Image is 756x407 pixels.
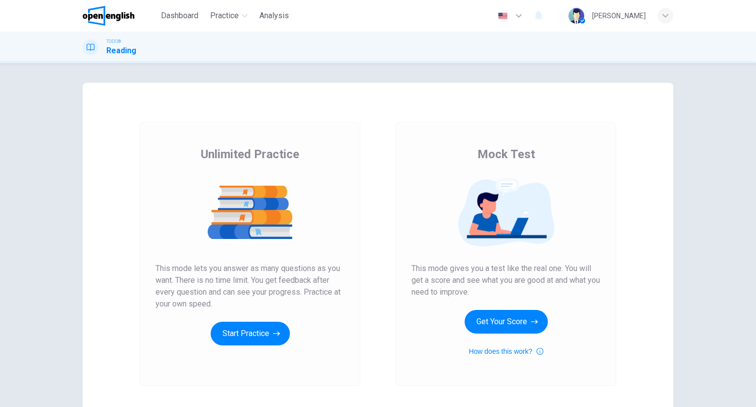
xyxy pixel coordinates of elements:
[465,310,548,334] button: Get Your Score
[161,10,198,22] span: Dashboard
[255,7,293,25] button: Analysis
[477,146,535,162] span: Mock Test
[259,10,289,22] span: Analysis
[157,7,202,25] button: Dashboard
[497,12,509,20] img: en
[568,8,584,24] img: Profile picture
[156,263,345,310] span: This mode lets you answer as many questions as you want. There is no time limit. You get feedback...
[411,263,600,298] span: This mode gives you a test like the real one. You will get a score and see what you are good at a...
[469,345,543,357] button: How does this work?
[83,6,134,26] img: OpenEnglish logo
[592,10,646,22] div: [PERSON_NAME]
[201,146,299,162] span: Unlimited Practice
[210,10,239,22] span: Practice
[206,7,252,25] button: Practice
[106,45,136,57] h1: Reading
[83,6,157,26] a: OpenEnglish logo
[106,38,121,45] span: TOEIC®
[211,322,290,345] button: Start Practice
